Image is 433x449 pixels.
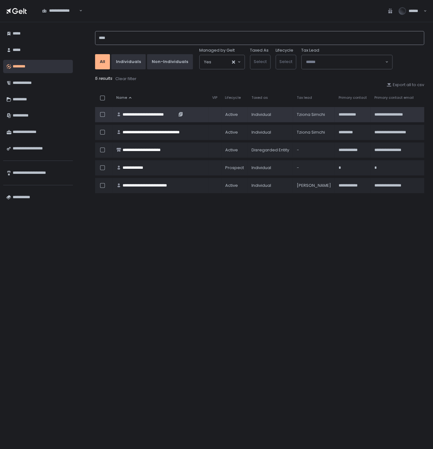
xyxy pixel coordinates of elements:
[204,59,211,65] span: Yes
[302,55,392,69] div: Search for option
[225,147,238,153] span: active
[306,59,385,65] input: Search for option
[116,59,141,65] div: Individuals
[296,130,331,135] div: Tziona Simchi
[296,165,331,171] div: -
[296,183,331,188] div: [PERSON_NAME]
[211,59,231,65] input: Search for option
[95,76,424,82] div: 5 results
[232,60,235,64] button: Clear Selected
[338,95,366,100] span: Primary contact
[251,147,289,153] div: Disregarded Entity
[301,47,319,53] span: Tax Lead
[251,112,289,117] div: Individual
[251,130,289,135] div: Individual
[225,112,238,117] span: active
[251,95,268,100] span: Taxed as
[279,59,292,65] span: Select
[225,165,244,171] span: prospect
[200,55,245,69] div: Search for option
[115,76,137,82] button: Clear filter
[42,14,79,20] input: Search for option
[374,95,413,100] span: Primary contact email
[95,54,110,69] button: All
[225,95,240,100] span: Lifecycle
[254,59,267,65] span: Select
[100,59,105,65] div: All
[152,59,188,65] div: Non-Individuals
[251,183,289,188] div: Individual
[296,147,331,153] div: -
[250,47,269,53] label: Taxed As
[212,95,217,100] span: VIP
[296,95,312,100] span: Tax lead
[225,130,238,135] span: active
[296,112,331,117] div: Tziona Simchi
[276,47,293,53] label: Lifecycle
[38,4,82,17] div: Search for option
[111,54,146,69] button: Individuals
[225,183,238,188] span: active
[386,82,424,88] button: Export all to csv
[251,165,289,171] div: Individual
[199,47,235,53] span: Managed by Gelt
[147,54,193,69] button: Non-Individuals
[116,95,127,100] span: Name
